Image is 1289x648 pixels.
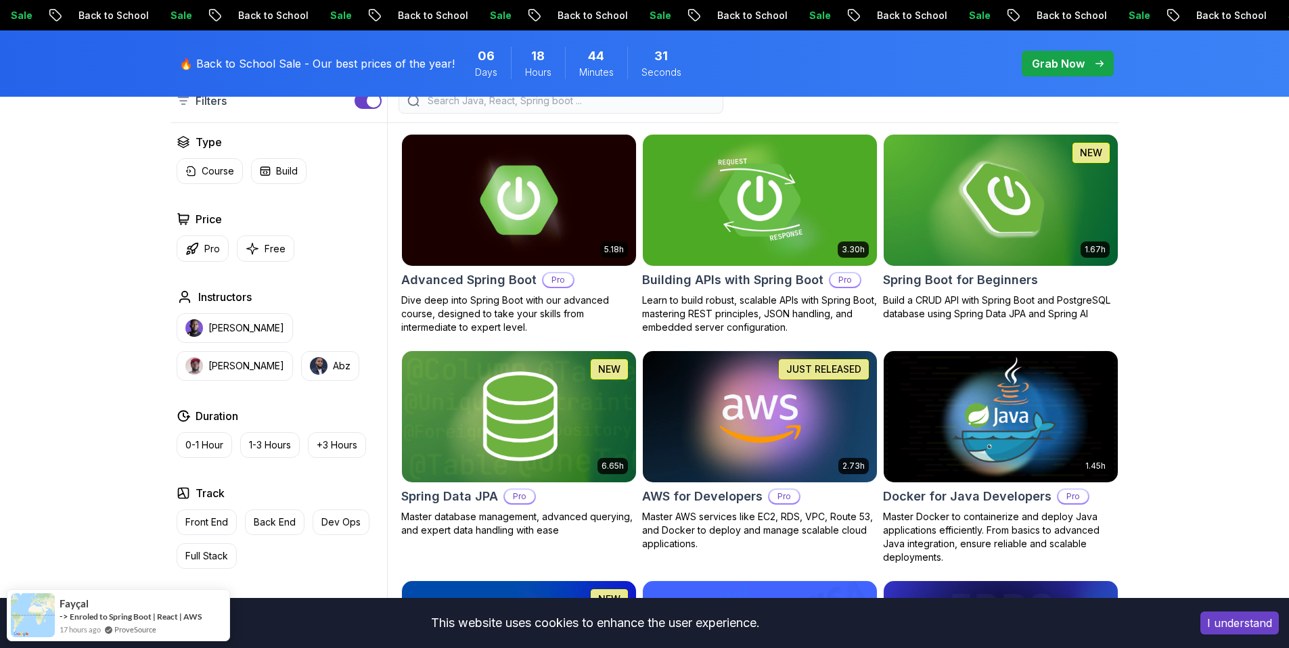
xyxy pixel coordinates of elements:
p: Free [265,242,286,256]
p: Back End [254,515,296,529]
img: AWS for Developers card [643,351,877,482]
p: Pro [830,273,860,287]
span: Minutes [579,66,614,79]
button: Build [251,158,307,184]
button: Pro [177,235,229,262]
p: 🔥 Back to School Sale - Our best prices of the year! [179,55,455,72]
p: NEW [598,363,620,376]
img: Spring Data JPA card [402,351,636,482]
a: Docker for Java Developers card1.45hDocker for Java DevelopersProMaster Docker to containerize an... [883,350,1118,564]
img: Spring Boot for Beginners card [884,135,1118,266]
h2: Advanced Spring Boot [401,271,537,290]
a: ProveSource [114,624,156,635]
button: instructor img[PERSON_NAME] [177,351,293,381]
p: Sale [797,9,840,22]
a: AWS for Developers card2.73hJUST RELEASEDAWS for DevelopersProMaster AWS services like EC2, RDS, ... [642,350,878,551]
p: 3.30h [842,244,865,255]
span: 6 Days [478,47,495,66]
p: Dive deep into Spring Boot with our advanced course, designed to take your skills from intermedia... [401,294,637,334]
p: Back to School [1184,9,1276,22]
img: provesource social proof notification image [11,593,55,637]
p: Build [276,164,298,178]
p: 6.65h [602,461,624,471]
p: Back to School [705,9,797,22]
p: Pro [1058,490,1088,503]
button: Back End [245,509,304,535]
button: Free [237,235,294,262]
span: 17 hours ago [60,624,101,635]
h2: Spring Boot for Beginners [883,271,1038,290]
p: Filters [196,93,227,109]
a: Building APIs with Spring Boot card3.30hBuilding APIs with Spring BootProLearn to build robust, s... [642,134,878,334]
a: Enroled to Spring Boot | React | AWS [70,611,202,622]
a: Spring Boot for Beginners card1.67hNEWSpring Boot for BeginnersBuild a CRUD API with Spring Boot ... [883,134,1118,321]
p: Learn to build robust, scalable APIs with Spring Boot, mastering REST principles, JSON handling, ... [642,294,878,334]
img: Building APIs with Spring Boot card [637,131,882,269]
p: JUST RELEASED [786,363,861,376]
h2: Track [196,485,225,501]
p: Master AWS services like EC2, RDS, VPC, Route 53, and Docker to deploy and manage scalable cloud ... [642,510,878,551]
button: Accept cookies [1200,611,1279,634]
img: instructor img [185,357,203,375]
button: 1-3 Hours [240,432,300,458]
p: Full Stack [185,549,228,563]
input: Search Java, React, Spring boot ... [425,94,715,108]
p: Dev Ops [321,515,361,529]
p: Back to School [226,9,318,22]
p: Sale [318,9,361,22]
p: Abz [333,359,350,373]
span: 18 Hours [531,47,545,66]
p: 1.67h [1085,244,1106,255]
p: Pro [505,490,535,503]
p: Back to School [386,9,478,22]
img: Advanced Spring Boot card [402,135,636,266]
p: Sale [637,9,681,22]
p: 1.45h [1085,461,1106,471]
a: Advanced Spring Boot card5.18hAdvanced Spring BootProDive deep into Spring Boot with our advanced... [401,134,637,334]
p: Sale [478,9,521,22]
span: Days [475,66,497,79]
button: Dev Ops [313,509,369,535]
p: NEW [1080,146,1102,160]
button: Front End [177,509,237,535]
h2: Spring Data JPA [401,487,498,506]
p: Pro [543,273,573,287]
p: Sale [158,9,202,22]
button: Full Stack [177,543,237,569]
p: Master database management, advanced querying, and expert data handling with ease [401,510,637,537]
p: +3 Hours [317,438,357,452]
button: +3 Hours [308,432,366,458]
p: Sale [1116,9,1160,22]
a: Spring Data JPA card6.65hNEWSpring Data JPAProMaster database management, advanced querying, and ... [401,350,637,537]
span: -> [60,611,68,622]
span: 31 Seconds [654,47,668,66]
button: Course [177,158,243,184]
p: [PERSON_NAME] [208,321,284,335]
p: Master Docker to containerize and deploy Java applications efficiently. From basics to advanced J... [883,510,1118,564]
div: This website uses cookies to enhance the user experience. [10,608,1180,638]
span: 44 Minutes [588,47,604,66]
p: 5.18h [604,244,624,255]
p: 0-1 Hour [185,438,223,452]
button: instructor img[PERSON_NAME] [177,313,293,343]
p: Pro [204,242,220,256]
p: Front End [185,515,228,529]
p: Back to School [1024,9,1116,22]
p: Build a CRUD API with Spring Boot and PostgreSQL database using Spring Data JPA and Spring AI [883,294,1118,321]
span: Hours [525,66,551,79]
h2: Duration [196,408,238,424]
span: Fayçal [60,598,89,609]
p: [PERSON_NAME] [208,359,284,373]
h2: Instructors [198,289,252,305]
h2: Docker for Java Developers [883,487,1051,506]
p: Grab Now [1032,55,1085,72]
p: Back to School [865,9,957,22]
h2: Building APIs with Spring Boot [642,271,823,290]
p: 1-3 Hours [249,438,291,452]
p: Back to School [66,9,158,22]
p: Pro [769,490,799,503]
img: instructor img [310,357,327,375]
img: instructor img [185,319,203,337]
p: NEW [598,593,620,606]
h2: Type [196,134,222,150]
